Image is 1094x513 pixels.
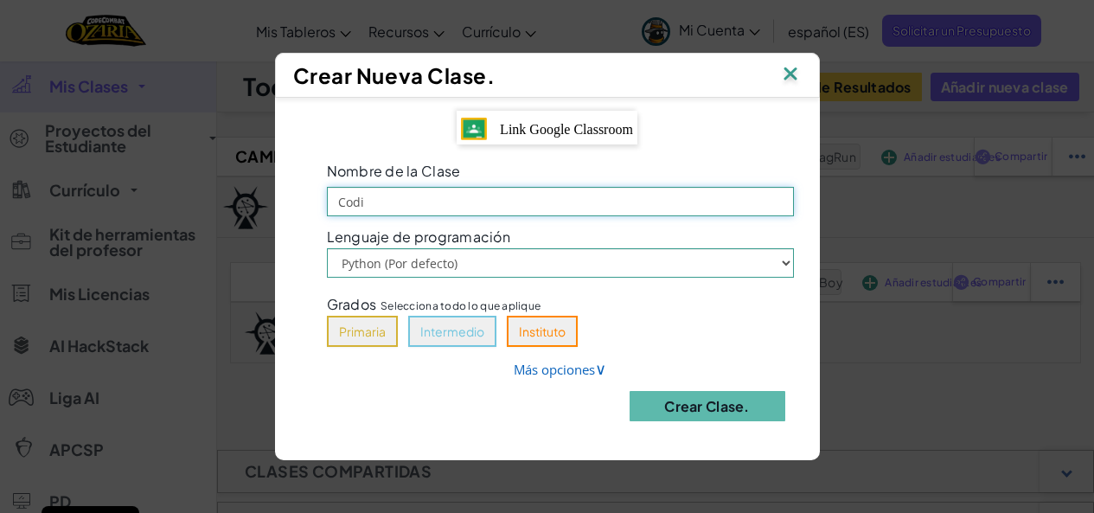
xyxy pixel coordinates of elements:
img: IconClose.svg [779,62,802,88]
span: Crear Nueva Clase. [293,62,496,88]
span: ∨ [595,358,606,379]
span: Grados [327,295,377,313]
button: Instituto [507,316,578,347]
button: Primaria [327,316,398,347]
button: Crear Clase. [630,391,785,421]
a: Más opciones [514,361,606,378]
span: Link Google Classroom [500,122,633,137]
span: Selecciona todo lo que aplique [381,298,541,314]
button: Intermedio [408,316,496,347]
span: Nombre de la Clase [327,162,461,180]
span: Lenguaje de programación [327,229,510,244]
img: IconGoogleClassroom.svg [461,118,487,140]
